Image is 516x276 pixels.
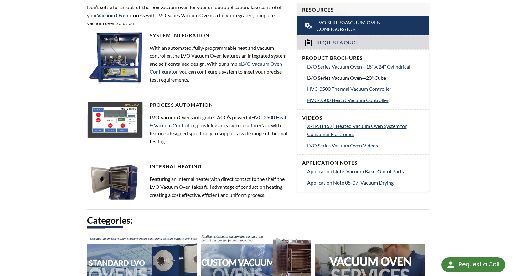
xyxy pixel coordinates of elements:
[302,115,424,121] h4: Videos
[307,96,424,104] a: HVC-2500 Heat & Vacuum Controller
[459,257,499,272] div: Request a Call
[87,113,289,145] p: LVO Vacuum Ovens integrate LACO’s powerful , providing an easy-to-use interface with features des...
[87,163,150,201] img: LVO-4-shelves.jpg
[441,257,505,272] div: Request a Call
[87,32,150,85] img: LVO-H_side2.jpg
[302,55,424,61] h4: Product Brochures
[307,123,407,137] span: X-1P31152 | Heated Vacuum Oven System for Consumer Electronics
[307,75,386,81] span: LVO Series Vacuum Oven—20" Cube
[307,64,410,69] span: LVO Series Vacuum Oven—18" X 24" Cylindrical
[446,260,456,270] img: round button
[87,175,289,199] p: Featuring an internal heater with direct contact to the shelf, the LVO Vacuum Oven takes full adv...
[87,215,429,226] h2: Categories:
[302,160,424,166] h4: Application Notes
[87,163,289,170] h4: Internal Heating
[307,141,424,150] a: LVO Series Vacuum Oven Videos
[302,7,424,13] h4: Resources
[297,16,429,36] a: LVO Series Vacuum Oven Configurator
[150,114,286,128] a: HVC-2500 Heat & Vacuum Controller
[87,44,289,84] p: With an automated, fully-programmable heat and vacuum controller, the LVO Vacuum Oven features an...
[87,32,289,39] h4: System Integration
[87,102,289,108] h4: Process Automation
[307,85,424,93] a: HVC-3500 Thermal Vacuum Controller
[307,86,391,92] span: HVC-3500 Thermal Vacuum Controller
[307,180,394,186] span: Application Note 05-07: Vacuum Drying
[97,12,128,18] strong: Vacuum Oven
[307,179,424,187] a: Application Note 05-07: Vacuum Drying
[317,39,361,46] span: Request a Quote
[307,122,424,138] a: X-1P31152 | Heated Vacuum Oven System for Consumer Electronics
[307,142,378,148] span: LVO Series Vacuum Oven Videos
[87,102,150,138] img: LVO-2500.jpg
[307,97,389,103] span: HVC-2500 Heat & Vacuum Controller
[307,63,424,71] a: LVO Series Vacuum Oven—18" X 24" Cylindrical
[307,168,404,174] span: Application Note: Vacuum Bake-Out of Parts
[307,74,424,82] a: LVO Series Vacuum Oven—20" Cube
[307,167,424,176] a: Application Note: Vacuum Bake-Out of Parts
[297,35,429,49] a: Request a Quote
[87,3,289,27] p: Don’t settle for an out-of-the-box vacuum oven for your unique application. Take control of your ...
[317,19,410,33] span: LVO Series Vacuum Oven Configurator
